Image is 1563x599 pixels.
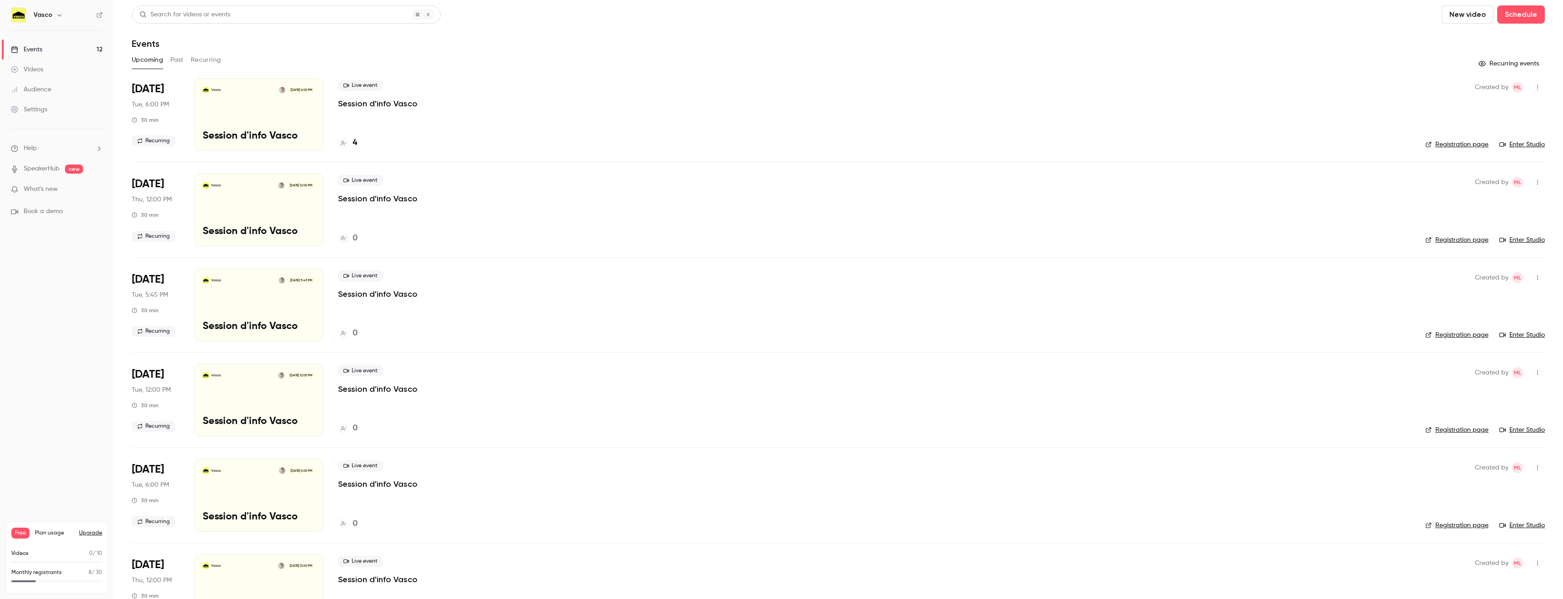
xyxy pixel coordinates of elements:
a: 0 [338,327,358,339]
span: ML [1514,367,1521,378]
div: Oct 9 Thu, 12:00 PM (Europe/Paris) [132,173,179,246]
span: Thu, 12:00 PM [132,195,172,204]
span: Book a demo [24,207,63,216]
button: Recurring events [1474,56,1545,71]
p: Session d'info Vasco [203,226,315,238]
span: Live event [338,556,383,567]
img: Mathieu Guerchoux [279,467,285,474]
img: Session d'info Vasco [203,277,209,284]
span: Created by [1475,367,1508,378]
button: Upcoming [132,53,163,67]
span: [DATE] 5:45 PM [287,277,314,284]
p: Vasco [211,183,221,188]
span: [DATE] [132,82,164,96]
a: Session d'info VascoVascoMathieu Guerchoux[DATE] 12:00 PMSession d'info Vasco [194,364,324,436]
div: Videos [11,65,43,74]
a: Registration page [1425,425,1488,434]
a: Session d'info Vasco [338,479,418,489]
p: Vasco [211,88,221,92]
img: Mathieu Guerchoux [278,182,284,189]
a: 0 [338,518,358,530]
span: Recurring [132,326,175,337]
a: Session d'info Vasco [338,98,418,109]
span: Live event [338,365,383,376]
button: Schedule [1497,5,1545,24]
p: Session d'info Vasco [203,321,315,333]
span: Created by [1475,558,1508,569]
button: New video [1442,5,1493,24]
span: [DATE] 6:00 PM [288,87,314,93]
div: Settings [11,105,47,114]
div: Dec 2 Tue, 12:00 PM (Europe/Paris) [132,364,179,436]
a: Registration page [1425,235,1488,245]
a: Enter Studio [1499,140,1545,149]
span: [DATE] 12:00 PM [287,372,314,379]
div: 30 min [132,116,159,124]
span: ML [1514,82,1521,93]
img: Vasco [11,8,26,22]
span: [DATE] 12:00 PM [287,182,314,189]
button: Past [170,53,184,67]
img: Mathieu Guerchoux [278,563,284,569]
span: Marin Lemay [1512,558,1523,569]
span: Marin Lemay [1512,272,1523,283]
a: Enter Studio [1499,330,1545,339]
li: help-dropdown-opener [11,144,103,153]
span: [DATE] [132,177,164,191]
img: Mathieu Guerchoux [278,372,284,379]
a: Session d'info Vasco [338,289,418,299]
span: ML [1514,462,1521,473]
span: Recurring [132,135,175,146]
p: / 10 [89,549,102,558]
span: Marin Lemay [1512,177,1523,188]
h4: 0 [353,422,358,434]
span: Marin Lemay [1512,462,1523,473]
button: Recurring [191,53,221,67]
span: Plan usage [35,529,74,537]
span: 8 [89,570,92,575]
img: Session d'info Vasco [203,563,209,569]
img: Session d'info Vasco [203,467,209,474]
p: Monthly registrants [11,569,62,577]
div: Search for videos or events [139,10,230,20]
img: Session d'info Vasco [203,372,209,379]
a: Enter Studio [1499,235,1545,245]
a: Session d'info VascoVascoMathieu Guerchoux[DATE] 6:00 PMSession d'info Vasco [194,459,324,531]
div: 30 min [132,307,159,314]
h4: 0 [353,327,358,339]
p: Vasco [211,469,221,473]
span: Free [11,528,30,539]
h4: 0 [353,232,358,245]
p: Vasco [211,373,221,378]
img: Mathieu Guerchoux [279,87,285,93]
p: Vasco [211,564,221,568]
p: Session d'info Vasco [338,193,418,204]
a: 0 [338,422,358,434]
span: Recurring [132,516,175,527]
div: Dec 9 Tue, 6:00 PM (Europe/Paris) [132,459,179,531]
span: ML [1514,177,1521,188]
span: Live event [338,80,383,91]
span: Live event [338,270,383,281]
h6: Vasco [34,10,52,20]
a: Session d'info Vasco [338,384,418,394]
p: Session d'info Vasco [338,574,418,585]
span: [DATE] [132,272,164,287]
span: What's new [24,185,58,194]
p: Session d'info Vasco [203,416,315,428]
span: Help [24,144,37,153]
span: Created by [1475,177,1508,188]
div: Audience [11,85,51,94]
span: ML [1514,558,1521,569]
span: Thu, 12:00 PM [132,576,172,585]
p: Vasco [211,278,221,283]
span: Marin Lemay [1512,82,1523,93]
span: [DATE] [132,558,164,572]
a: SpeakerHub [24,164,60,174]
span: Live event [338,175,383,186]
span: ML [1514,272,1521,283]
div: 30 min [132,211,159,219]
span: Created by [1475,82,1508,93]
